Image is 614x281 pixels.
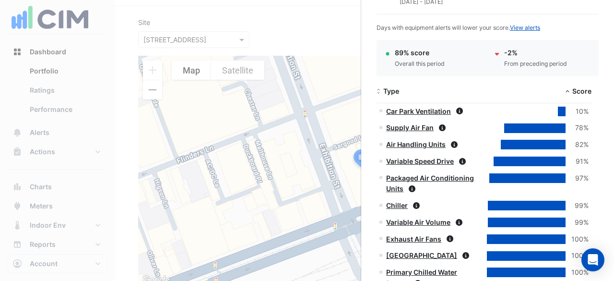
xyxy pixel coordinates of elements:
[383,87,399,95] span: Type
[566,267,589,278] div: 100%
[504,60,567,68] div: From preceding period
[386,140,446,148] a: Air Handling Units
[566,200,589,211] div: 99%
[566,217,589,228] div: 99%
[566,173,589,184] div: 97%
[395,60,445,68] div: Overall this period
[504,48,567,58] div: -2%
[566,122,589,134] div: 78%
[386,157,454,165] a: Variable Speed Drive
[510,24,540,31] a: View alerts
[395,48,445,58] div: 89% score
[386,174,474,193] a: Packaged Air Conditioning Units
[566,139,589,150] div: 82%
[581,248,604,271] div: Open Intercom Messenger
[386,251,457,259] a: [GEOGRAPHIC_DATA]
[386,107,451,115] a: Car Park Ventilation
[377,24,540,31] span: Days with equipment alerts will lower your score.
[572,87,591,95] span: Score
[566,106,589,117] div: 10%
[386,218,450,226] a: Variable Air Volume
[566,156,589,167] div: 91%
[386,123,434,132] a: Supply Air Fan
[566,250,589,261] div: 100%
[386,235,441,243] a: Exhaust Air Fans
[386,201,408,209] a: Chiller
[566,234,589,245] div: 100%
